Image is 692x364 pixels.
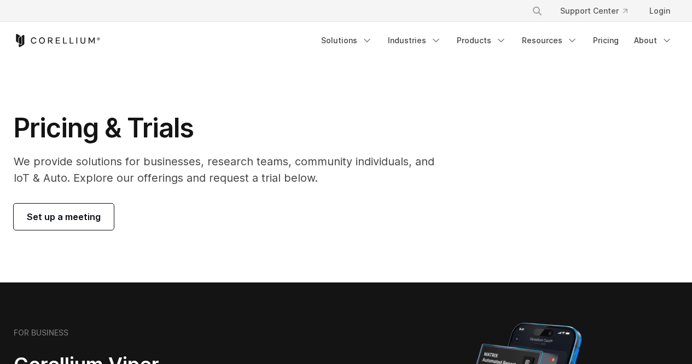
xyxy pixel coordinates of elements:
[315,31,679,50] div: Navigation Menu
[27,210,101,223] span: Set up a meeting
[527,1,547,21] button: Search
[315,31,379,50] a: Solutions
[450,31,513,50] a: Products
[551,1,636,21] a: Support Center
[14,328,68,338] h6: FOR BUSINESS
[641,1,679,21] a: Login
[627,31,679,50] a: About
[14,34,101,47] a: Corellium Home
[14,153,450,186] p: We provide solutions for businesses, research teams, community individuals, and IoT & Auto. Explo...
[381,31,448,50] a: Industries
[14,112,450,145] h1: Pricing & Trials
[14,204,114,230] a: Set up a meeting
[519,1,679,21] div: Navigation Menu
[515,31,584,50] a: Resources
[586,31,625,50] a: Pricing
